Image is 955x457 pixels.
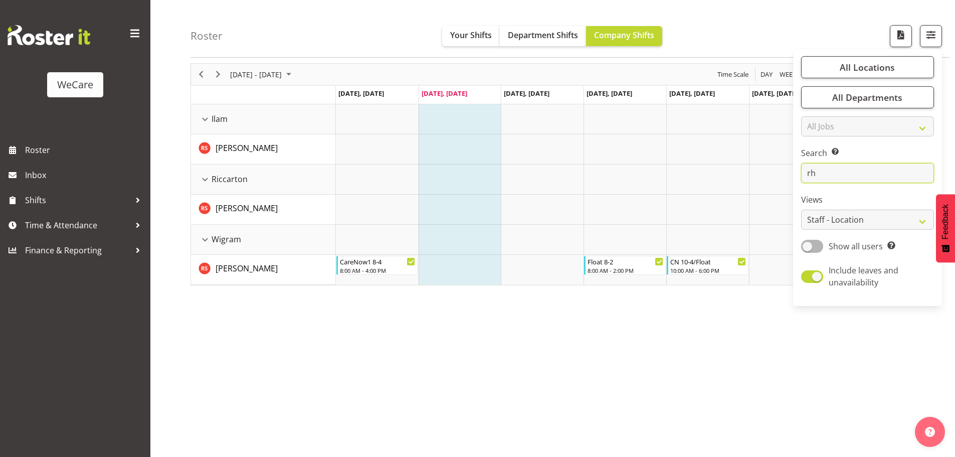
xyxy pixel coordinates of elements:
span: [DATE], [DATE] [587,89,632,98]
input: Search [801,163,934,183]
span: Inbox [25,168,145,183]
a: [PERSON_NAME] [216,262,278,274]
span: [DATE], [DATE] [752,89,798,98]
button: Your Shifts [442,26,500,46]
td: Rhianne Sharples resource [191,134,336,165]
span: [DATE] - [DATE] [229,68,283,81]
span: Riccarton [212,173,248,185]
div: CN 10-4/Float [670,256,746,266]
span: [PERSON_NAME] [216,142,278,154]
a: [PERSON_NAME] [216,202,278,214]
button: All Departments [801,86,934,108]
button: Time Scale [716,68,750,81]
span: [PERSON_NAME] [216,263,278,274]
label: Search [801,147,934,159]
span: All Locations [840,61,895,73]
button: Feedback - Show survey [936,194,955,262]
div: Previous [193,64,210,85]
span: [PERSON_NAME] [216,203,278,214]
button: Timeline Day [759,68,775,81]
h4: Roster [190,30,223,42]
div: WeCare [57,77,93,92]
img: help-xxl-2.png [925,427,935,437]
td: Ilam resource [191,104,336,134]
span: Your Shifts [450,30,492,41]
span: Feedback [941,204,950,239]
div: Rhianne Sharples"s event - CN 10-4/Float Begin From Friday, September 12, 2025 at 10:00:00 AM GMT... [667,256,748,275]
button: Department Shifts [500,26,586,46]
div: 8:00 AM - 4:00 PM [340,266,416,274]
div: CareNow1 8-4 [340,256,416,266]
span: Shifts [25,193,130,208]
span: Company Shifts [594,30,654,41]
span: Week [779,68,798,81]
label: Views [801,194,934,206]
span: Wigram [212,233,241,245]
span: [DATE], [DATE] [669,89,715,98]
div: Timeline Week of September 9, 2025 [190,63,915,285]
span: All Departments [832,91,902,103]
span: Ilam [212,113,228,125]
td: Wigram resource [191,225,336,255]
div: 10:00 AM - 6:00 PM [670,266,746,274]
button: Download a PDF of the roster according to the set date range. [890,25,912,47]
span: Roster [25,142,145,158]
span: Show all users [829,241,883,252]
span: Finance & Reporting [25,243,130,258]
span: Department Shifts [508,30,578,41]
a: [PERSON_NAME] [216,142,278,154]
div: Rhianne Sharples"s event - CareNow1 8-4 Begin From Monday, September 8, 2025 at 8:00:00 AM GMT+12... [336,256,418,275]
button: Company Shifts [586,26,662,46]
span: Time & Attendance [25,218,130,233]
button: All Locations [801,56,934,78]
button: September 08 - 14, 2025 [229,68,296,81]
span: Include leaves and unavailability [829,265,898,288]
td: Rhianne Sharples resource [191,255,336,285]
button: Previous [195,68,208,81]
span: [DATE], [DATE] [338,89,384,98]
div: Float 8-2 [588,256,663,266]
td: Rhianne Sharples resource [191,195,336,225]
span: Time Scale [716,68,749,81]
span: Day [759,68,774,81]
div: 8:00 AM - 2:00 PM [588,266,663,274]
button: Filter Shifts [920,25,942,47]
span: [DATE], [DATE] [504,89,549,98]
button: Timeline Week [778,68,799,81]
span: [DATE], [DATE] [422,89,467,98]
div: Rhianne Sharples"s event - Float 8-2 Begin From Thursday, September 11, 2025 at 8:00:00 AM GMT+12... [584,256,666,275]
td: Riccarton resource [191,165,336,195]
table: Timeline Week of September 9, 2025 [336,104,914,285]
div: Next [210,64,227,85]
img: Rosterit website logo [8,25,90,45]
button: Next [212,68,225,81]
